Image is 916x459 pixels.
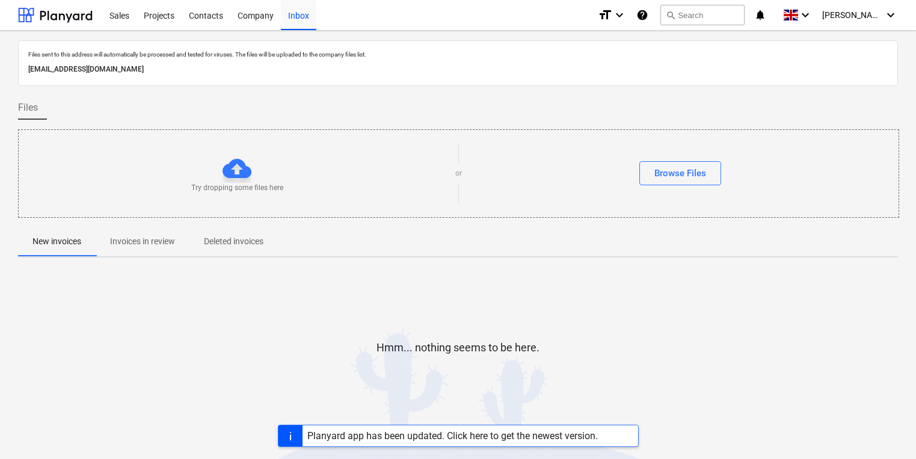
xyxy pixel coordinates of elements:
[636,8,648,22] i: Knowledge base
[798,8,813,22] i: keyboard_arrow_down
[754,8,766,22] i: notifications
[639,161,721,185] button: Browse Files
[598,8,612,22] i: format_size
[204,235,263,248] p: Deleted invoices
[884,8,898,22] i: keyboard_arrow_down
[32,235,81,248] p: New invoices
[612,8,627,22] i: keyboard_arrow_down
[191,183,283,193] p: Try dropping some files here
[666,10,675,20] span: search
[18,129,899,218] div: Try dropping some files hereorBrowse Files
[28,51,888,58] p: Files sent to this address will automatically be processed and tested for viruses. The files will...
[110,235,175,248] p: Invoices in review
[307,430,598,442] div: Planyard app has been updated. Click here to get the newest version.
[822,10,882,20] span: [PERSON_NAME]
[654,165,706,181] div: Browse Files
[660,5,745,25] button: Search
[377,340,539,355] p: Hmm... nothing seems to be here.
[455,168,462,179] p: or
[856,401,916,459] iframe: Chat Widget
[18,100,38,115] span: Files
[28,63,888,76] p: [EMAIL_ADDRESS][DOMAIN_NAME]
